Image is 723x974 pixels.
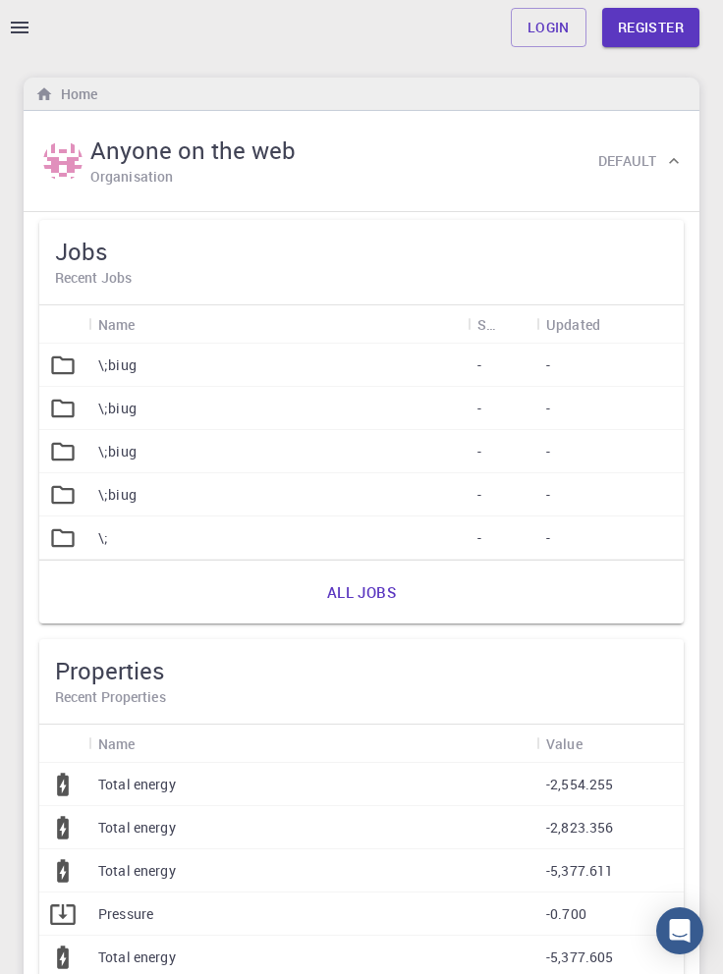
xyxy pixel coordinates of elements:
div: Anyone on the webAnyone on the webOrganisationDefault [24,111,699,212]
p: Total energy [98,947,176,967]
div: Name [88,725,536,763]
div: Icon [39,305,88,344]
button: Sort [495,308,527,340]
h5: Properties [55,655,668,686]
p: - [546,442,550,461]
p: - [477,399,481,418]
a: Login [511,8,586,47]
p: - [477,442,481,461]
div: Value [536,725,684,763]
p: - [546,399,550,418]
p: Pressure [98,904,153,924]
h5: Jobs [55,236,668,267]
p: \;biug [98,399,137,418]
p: -2,823.356 [546,818,614,838]
button: Sort [583,728,614,759]
div: Value [546,725,583,763]
h6: Organisation [90,166,173,188]
p: \;biug [98,442,137,461]
p: \;biug [98,355,137,375]
div: Status [468,305,536,344]
h5: Anyone on the web [90,135,296,166]
h6: Default [598,150,656,172]
p: \; [98,528,108,548]
h6: Home [53,83,97,105]
button: Sort [136,308,167,340]
p: - [546,355,550,375]
p: -0.700 [546,904,586,924]
p: -2,554.255 [546,775,614,794]
div: Name [88,305,468,344]
p: Total energy [98,861,176,881]
p: \;biug [98,485,137,505]
h6: Recent Properties [55,686,668,708]
nav: breadcrumb [31,83,101,105]
a: Register [602,8,699,47]
img: Anyone on the web [43,141,83,181]
div: Updated [546,305,600,344]
h6: Recent Jobs [55,267,668,289]
div: Name [98,305,136,344]
div: Name [98,725,136,763]
div: Updated [536,305,684,344]
p: -5,377.605 [546,947,614,967]
p: -5,377.611 [546,861,614,881]
a: All jobs [306,568,417,616]
p: - [477,485,481,505]
button: Sort [136,728,167,759]
div: Status [477,305,495,344]
div: Icon [39,725,88,763]
p: - [477,528,481,548]
div: Open Intercom Messenger [656,907,703,954]
p: - [546,528,550,548]
p: Total energy [98,775,176,794]
p: Total energy [98,818,176,838]
button: Sort [600,308,632,340]
p: - [477,355,481,375]
p: - [546,485,550,505]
